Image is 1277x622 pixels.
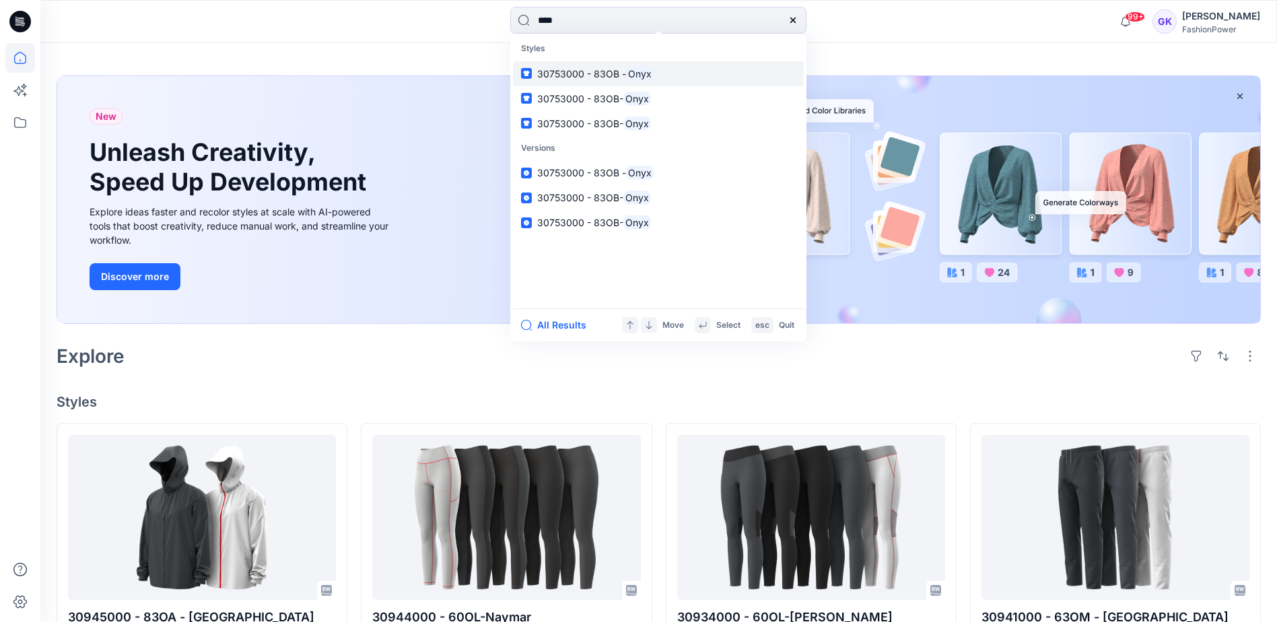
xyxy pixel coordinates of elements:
[537,68,626,79] span: 30753000 - 83OB -
[513,136,804,161] p: Versions
[513,185,804,210] a: 30753000 - 83OB-Onyx
[626,66,654,81] mark: Onyx
[513,86,804,111] a: 30753000 - 83OB-Onyx
[90,263,180,290] button: Discover more
[57,394,1261,410] h4: Styles
[623,91,651,106] mark: Onyx
[981,435,1249,600] a: 30941000 - 63OM - Nixton
[90,263,392,290] a: Discover more
[90,138,372,196] h1: Unleash Creativity, Speed Up Development
[537,118,623,129] span: 30753000 - 83OB-
[96,108,116,125] span: New
[779,318,794,333] p: Quit
[1125,11,1145,22] span: 99+
[57,345,125,367] h2: Explore
[626,165,654,180] mark: Onyx
[68,435,336,600] a: 30945000 - 83OA - Nori
[677,435,945,600] a: 30934000 - 60OL-Nicole
[513,210,804,235] a: 30753000 - 83OB-Onyx
[537,167,626,178] span: 30753000 - 83OB -
[755,318,769,333] p: esc
[521,317,595,333] button: All Results
[1182,24,1260,34] div: FashionPower
[513,160,804,185] a: 30753000 - 83OB -Onyx
[1182,8,1260,24] div: [PERSON_NAME]
[623,116,651,131] mark: Onyx
[537,192,623,203] span: 30753000 - 83OB-
[372,435,640,600] a: 30944000 - 60OL-Naymar
[662,318,684,333] p: Move
[623,190,651,205] mark: Onyx
[716,318,740,333] p: Select
[90,205,392,247] div: Explore ideas faster and recolor styles at scale with AI-powered tools that boost creativity, red...
[513,61,804,86] a: 30753000 - 83OB -Onyx
[513,111,804,136] a: 30753000 - 83OB-Onyx
[623,215,651,230] mark: Onyx
[513,36,804,61] p: Styles
[537,93,623,104] span: 30753000 - 83OB-
[1152,9,1177,34] div: GK
[537,217,623,228] span: 30753000 - 83OB-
